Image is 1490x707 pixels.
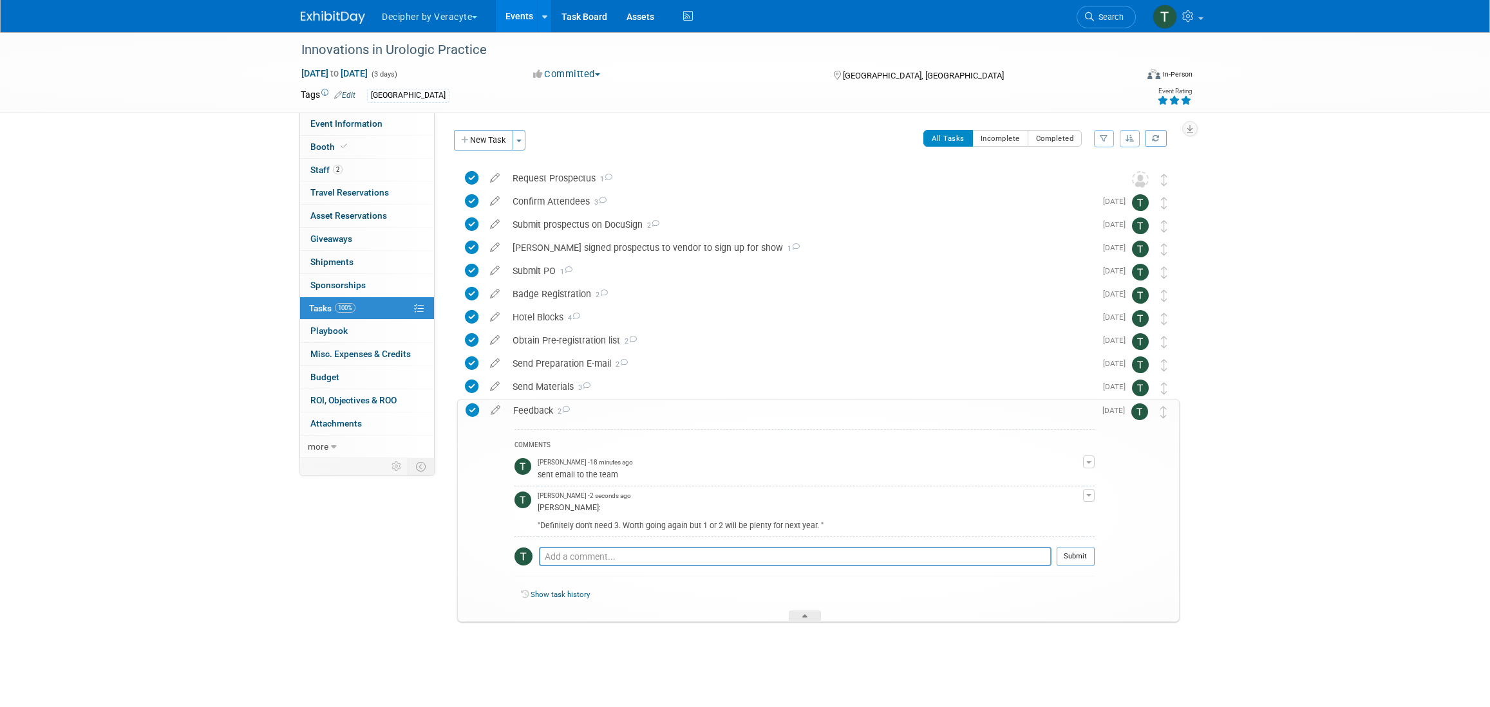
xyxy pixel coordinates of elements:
span: 1 [596,175,612,183]
span: Misc. Expenses & Credits [310,349,411,359]
a: edit [484,242,506,253]
span: Search [1094,12,1124,22]
span: [DATE] [1102,406,1131,415]
span: more [308,441,328,452]
img: Tony Alvarado [1131,403,1148,420]
div: Request Prospectus [506,167,1106,189]
span: 2 [620,337,637,345]
span: [DATE] [1103,336,1132,345]
i: Move task [1161,220,1167,232]
div: [PERSON_NAME] signed prospectus to vendor to sign up for show [506,237,1095,259]
span: Asset Reservations [310,210,387,221]
a: edit [484,381,506,392]
i: Move task [1160,406,1167,418]
div: Send Preparation E-mail [506,353,1095,374]
a: edit [484,288,506,300]
a: edit [484,172,506,184]
div: Event Format [1060,67,1193,86]
span: 2 [333,165,343,174]
span: Budget [310,372,339,382]
i: Move task [1161,266,1167,279]
td: Toggle Event Tabs [408,458,435,475]
button: Completed [1028,130,1082,147]
img: Tony Alvarado [1132,241,1149,257]
span: Giveaways [310,234,352,244]
a: Travel Reservations [300,181,434,204]
a: Booth [300,136,434,158]
span: [DATE] [1103,220,1132,229]
a: Giveaways [300,228,434,250]
span: [DATE] [1103,289,1132,298]
a: Refresh [1145,130,1167,147]
div: Send Materials [506,376,1095,398]
span: Playbook [310,326,348,336]
i: Move task [1161,243,1167,255]
a: edit [484,265,506,277]
a: Search [1077,6,1136,28]
div: [GEOGRAPHIC_DATA] [367,89,449,102]
span: Event Information [310,118,382,129]
img: Tony Alvarado [1132,356,1149,373]
span: 4 [563,314,580,322]
button: Incomplete [972,130,1028,147]
span: 3 [590,198,607,207]
i: Move task [1161,336,1167,348]
img: Tony Alvarado [1132,380,1149,396]
span: Sponsorships [310,280,366,290]
div: COMMENTS [514,439,1095,453]
span: 100% [335,303,355,313]
td: Personalize Event Tab Strip [386,458,408,475]
span: [DATE] [1103,266,1132,275]
a: Misc. Expenses & Credits [300,343,434,365]
a: Shipments [300,251,434,273]
i: Move task [1161,197,1167,209]
a: Tasks100% [300,297,434,320]
div: Event Rating [1157,88,1192,95]
span: [PERSON_NAME] - 2 seconds ago [538,491,631,500]
img: Tony Alvarado [1132,264,1149,280]
div: Submit prospectus on DocuSign [506,214,1095,235]
img: Unassigned [1132,171,1149,188]
img: Format-Inperson.png [1147,69,1160,79]
a: ROI, Objectives & ROO [300,389,434,412]
span: Tasks [309,303,355,313]
a: Show task history [531,590,590,599]
span: [DATE] [1103,243,1132,252]
span: Booth [310,142,350,152]
img: Tony Alvarado [1132,217,1149,234]
img: ExhibitDay [301,11,365,24]
span: [GEOGRAPHIC_DATA], [GEOGRAPHIC_DATA] [843,71,1004,80]
div: sent email to the team [538,468,1083,480]
span: Attachments [310,418,362,428]
span: 2 [643,221,659,230]
i: Move task [1161,289,1167,302]
a: edit [484,358,506,369]
a: edit [484,219,506,230]
span: Travel Reservations [310,187,389,197]
a: more [300,436,434,458]
div: Submit PO [506,260,1095,282]
div: [PERSON_NAME]: "Definitely don't need 3. Worth going again but 1 or 2 will be plenty for next yea... [538,500,1083,530]
span: ROI, Objectives & ROO [310,395,397,405]
a: Playbook [300,320,434,342]
a: edit [484,196,506,207]
a: Staff2 [300,159,434,181]
button: Committed [529,68,605,81]
button: Submit [1057,547,1095,566]
img: Tony Alvarado [514,458,531,475]
span: [PERSON_NAME] - 18 minutes ago [538,458,633,467]
span: [DATE] [DATE] [301,68,368,79]
a: Edit [334,91,355,100]
span: Shipments [310,257,354,267]
span: 1 [556,268,572,276]
a: edit [484,335,506,346]
span: 1 [783,244,800,253]
img: Tony Alvarado [514,491,531,508]
i: Booth reservation complete [341,143,347,150]
button: All Tasks [923,130,973,147]
a: edit [484,311,506,323]
a: Budget [300,366,434,389]
a: Event Information [300,113,434,135]
i: Move task [1161,313,1167,325]
i: Move task [1161,174,1167,186]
